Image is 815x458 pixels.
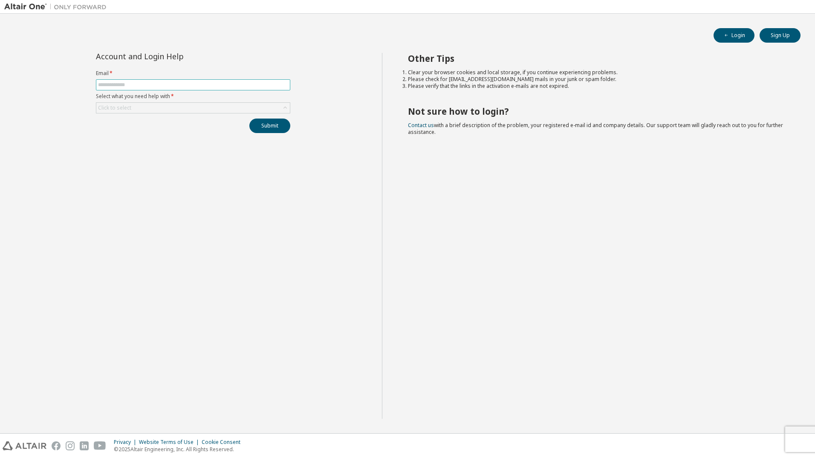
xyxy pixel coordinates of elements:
[139,439,202,446] div: Website Terms of Use
[66,441,75,450] img: instagram.svg
[408,122,434,129] a: Contact us
[98,104,131,111] div: Click to select
[96,70,290,77] label: Email
[4,3,111,11] img: Altair One
[408,53,786,64] h2: Other Tips
[408,83,786,90] li: Please verify that the links in the activation e-mails are not expired.
[408,122,783,136] span: with a brief description of the problem, your registered e-mail id and company details. Our suppo...
[760,28,801,43] button: Sign Up
[96,93,290,100] label: Select what you need help with
[96,103,290,113] div: Click to select
[80,441,89,450] img: linkedin.svg
[408,106,786,117] h2: Not sure how to login?
[114,439,139,446] div: Privacy
[52,441,61,450] img: facebook.svg
[408,76,786,83] li: Please check for [EMAIL_ADDRESS][DOMAIN_NAME] mails in your junk or spam folder.
[714,28,754,43] button: Login
[202,439,246,446] div: Cookie Consent
[94,441,106,450] img: youtube.svg
[249,119,290,133] button: Submit
[3,441,46,450] img: altair_logo.svg
[96,53,251,60] div: Account and Login Help
[408,69,786,76] li: Clear your browser cookies and local storage, if you continue experiencing problems.
[114,446,246,453] p: © 2025 Altair Engineering, Inc. All Rights Reserved.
